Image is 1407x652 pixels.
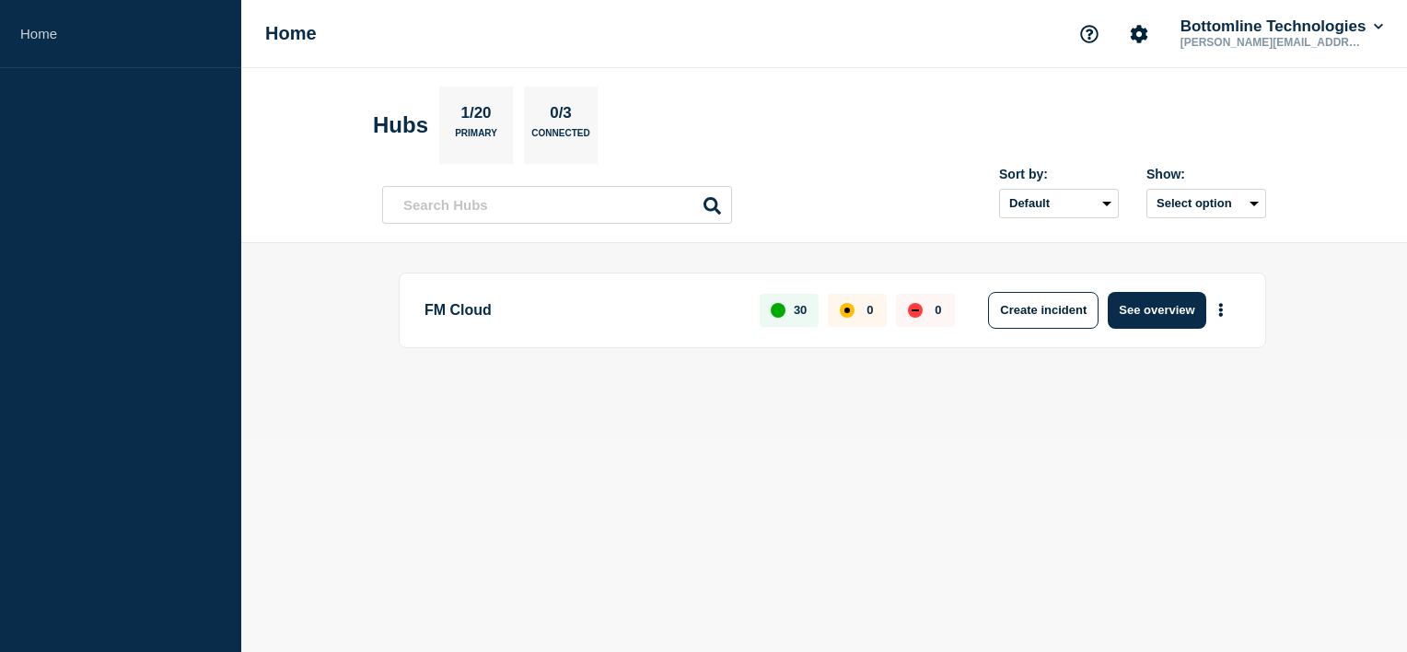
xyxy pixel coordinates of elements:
[1146,189,1266,218] button: Select option
[1108,292,1205,329] button: See overview
[866,303,873,317] p: 0
[531,128,589,147] p: Connected
[988,292,1099,329] button: Create incident
[908,303,923,318] div: down
[840,303,855,318] div: affected
[935,303,941,317] p: 0
[454,104,498,128] p: 1/20
[1177,36,1368,49] p: [PERSON_NAME][EMAIL_ADDRESS][DOMAIN_NAME]
[771,303,785,318] div: up
[999,167,1119,181] div: Sort by:
[999,189,1119,218] select: Sort by
[373,112,428,138] h2: Hubs
[424,292,738,329] p: FM Cloud
[265,23,317,44] h1: Home
[1146,167,1266,181] div: Show:
[1177,17,1387,36] button: Bottomline Technologies
[455,128,497,147] p: Primary
[382,186,732,224] input: Search Hubs
[794,303,807,317] p: 30
[1070,15,1109,53] button: Support
[1209,293,1233,327] button: More actions
[543,104,579,128] p: 0/3
[1120,15,1158,53] button: Account settings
